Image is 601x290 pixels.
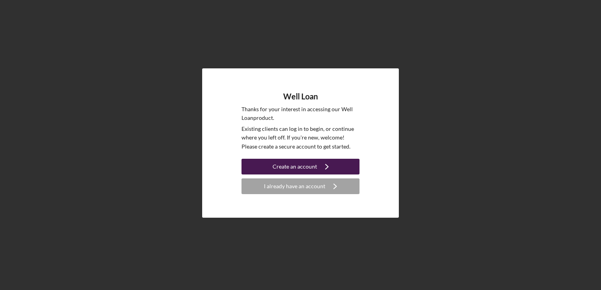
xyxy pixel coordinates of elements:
p: Thanks for your interest in accessing our Well Loan product. [242,105,359,123]
button: I already have an account [242,178,359,194]
a: Create an account [242,159,359,176]
p: Existing clients can log in to begin, or continue where you left off. If you're new, welcome! Ple... [242,125,359,151]
button: Create an account [242,159,359,174]
div: Create an account [273,159,317,174]
h4: Well Loan [283,92,318,101]
div: I already have an account [264,178,325,194]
